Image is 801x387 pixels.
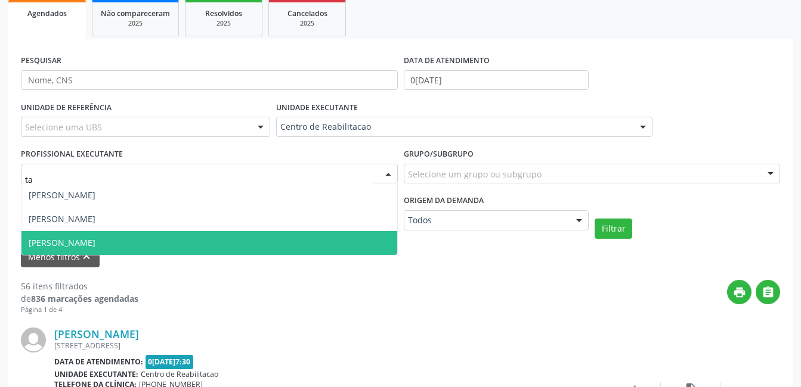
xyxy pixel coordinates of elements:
[287,8,327,18] span: Cancelados
[101,8,170,18] span: Não compareceram
[280,121,629,133] span: Centro de Reabilitacao
[80,251,93,264] i: keyboard_arrow_up
[408,168,542,180] span: Selecione um grupo ou subgrupo
[146,355,194,369] span: 0[DATE]7:30
[21,327,46,352] img: img
[277,19,337,28] div: 2025
[21,145,123,164] label: PROFISSIONAL EXECUTANTE
[54,341,601,351] div: [STREET_ADDRESS]
[276,98,358,117] label: UNIDADE EXECUTANTE
[205,8,242,18] span: Resolvidos
[762,286,775,299] i: 
[404,192,484,210] label: Origem da demanda
[595,219,632,239] button: Filtrar
[756,280,780,304] button: 
[29,189,95,201] span: [PERSON_NAME]
[25,168,373,192] input: Selecione um profissional
[21,70,398,90] input: Nome, CNS
[29,213,95,224] span: [PERSON_NAME]
[733,286,746,299] i: print
[21,305,138,315] div: Página 1 de 4
[727,280,751,304] button: print
[21,98,112,117] label: UNIDADE DE REFERÊNCIA
[404,70,589,90] input: Selecione um intervalo
[31,293,138,304] strong: 836 marcações agendadas
[54,357,143,367] b: Data de atendimento:
[21,52,61,70] label: PESQUISAR
[21,292,138,305] div: de
[21,247,100,268] button: Menos filtroskeyboard_arrow_up
[54,327,139,341] a: [PERSON_NAME]
[141,369,218,379] span: Centro de Reabilitacao
[25,121,102,133] span: Selecione uma UBS
[404,52,490,70] label: DATA DE ATENDIMENTO
[27,8,67,18] span: Agendados
[21,280,138,292] div: 56 itens filtrados
[54,369,138,379] b: Unidade executante:
[101,19,170,28] div: 2025
[408,214,565,226] span: Todos
[29,237,95,248] span: [PERSON_NAME]
[404,145,474,164] label: Grupo/Subgrupo
[194,19,253,28] div: 2025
